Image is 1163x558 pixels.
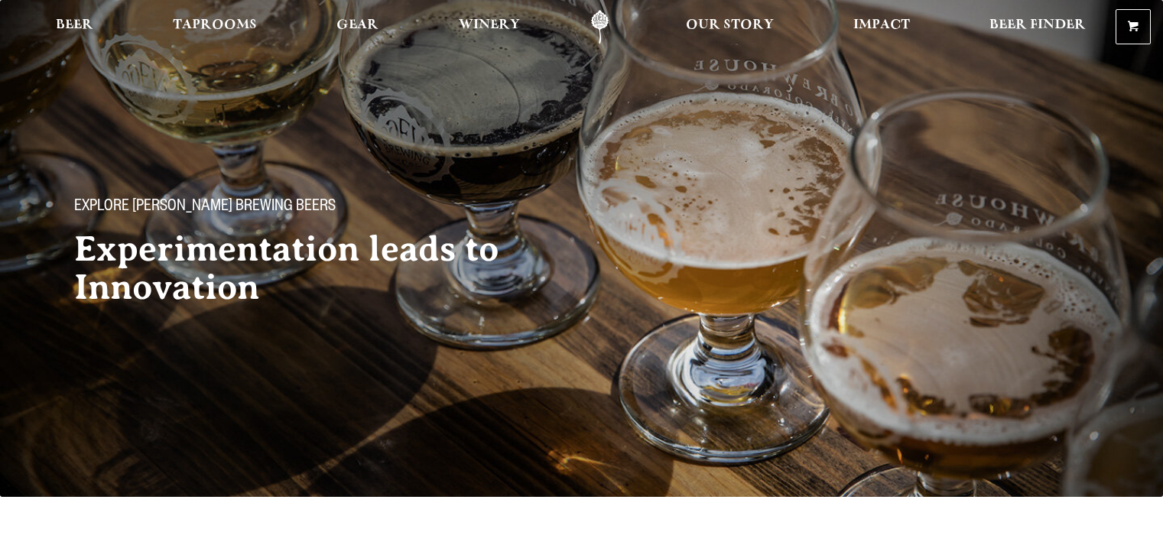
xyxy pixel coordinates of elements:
[459,19,520,31] span: Winery
[173,19,257,31] span: Taprooms
[326,10,388,44] a: Gear
[571,10,629,44] a: Odell Home
[74,230,551,307] h2: Experimentation leads to Innovation
[46,10,103,44] a: Beer
[336,19,378,31] span: Gear
[989,19,1086,31] span: Beer Finder
[853,19,910,31] span: Impact
[163,10,267,44] a: Taprooms
[979,10,1096,44] a: Beer Finder
[843,10,920,44] a: Impact
[686,19,774,31] span: Our Story
[56,19,93,31] span: Beer
[676,10,784,44] a: Our Story
[74,198,336,218] span: Explore [PERSON_NAME] Brewing Beers
[449,10,530,44] a: Winery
